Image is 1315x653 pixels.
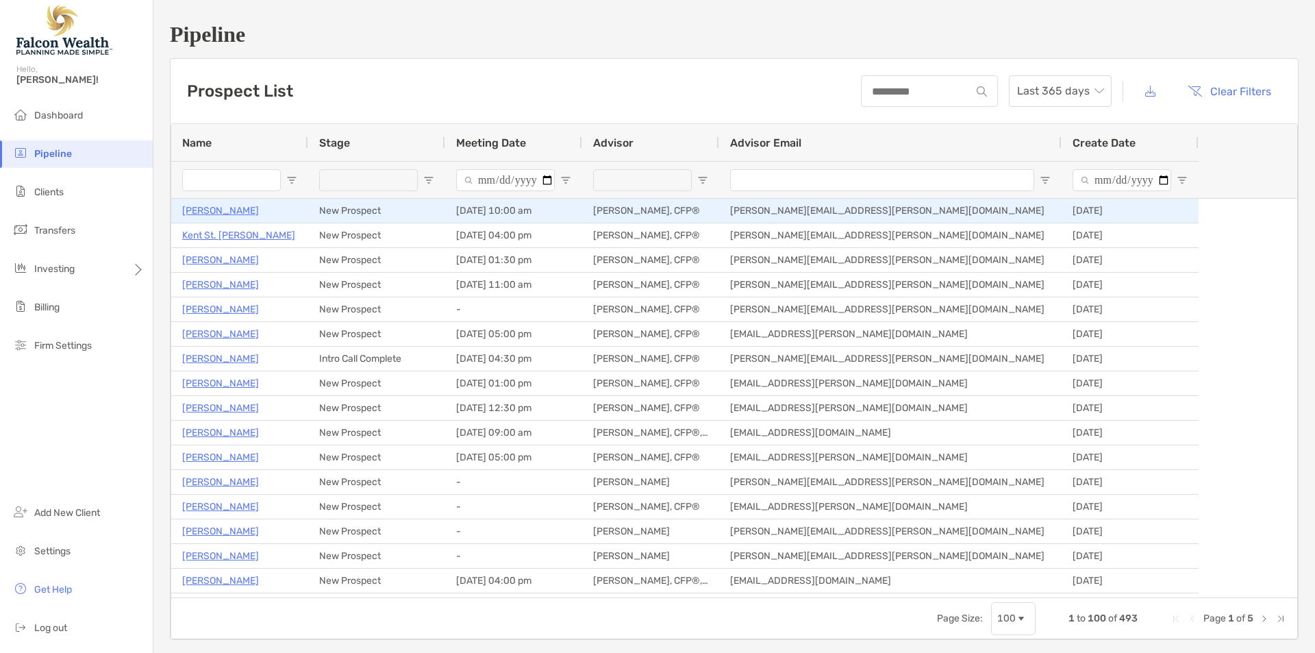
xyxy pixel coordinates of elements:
[182,449,259,466] p: [PERSON_NAME]
[582,569,719,593] div: [PERSON_NAME], CFP®, CFA®
[182,227,295,244] a: Kent St. [PERSON_NAME]
[182,498,259,515] p: [PERSON_NAME]
[182,276,259,293] a: [PERSON_NAME]
[1203,613,1226,624] span: Page
[1062,347,1199,371] div: [DATE]
[182,301,259,318] p: [PERSON_NAME]
[12,183,29,199] img: clients icon
[445,396,582,420] div: [DATE] 12:30 pm
[308,544,445,568] div: New Prospect
[445,297,582,321] div: -
[582,470,719,494] div: [PERSON_NAME]
[12,542,29,558] img: settings icon
[182,202,259,219] a: [PERSON_NAME]
[182,325,259,343] a: [PERSON_NAME]
[12,298,29,315] img: billing icon
[308,593,445,617] div: New Prospect
[182,547,259,565] a: [PERSON_NAME]
[582,273,719,297] div: [PERSON_NAME], CFP®
[719,519,1062,543] div: [PERSON_NAME][EMAIL_ADDRESS][PERSON_NAME][DOMAIN_NAME]
[34,225,75,236] span: Transfers
[34,110,83,121] span: Dashboard
[308,421,445,445] div: New Prospect
[991,602,1036,635] div: Page Size
[582,297,719,321] div: [PERSON_NAME], CFP®
[308,223,445,247] div: New Prospect
[719,322,1062,346] div: [EMAIL_ADDRESS][PERSON_NAME][DOMAIN_NAME]
[445,470,582,494] div: -
[34,340,92,352] span: Firm Settings
[1040,175,1051,186] button: Open Filter Menu
[12,221,29,238] img: transfers icon
[719,273,1062,297] div: [PERSON_NAME][EMAIL_ADDRESS][PERSON_NAME][DOMAIN_NAME]
[308,470,445,494] div: New Prospect
[582,396,719,420] div: [PERSON_NAME], CFP®
[582,421,719,445] div: [PERSON_NAME], CFP®, CFA®
[1259,613,1270,624] div: Next Page
[1062,322,1199,346] div: [DATE]
[182,375,259,392] a: [PERSON_NAME]
[319,136,350,149] span: Stage
[34,301,60,313] span: Billing
[1017,76,1103,106] span: Last 365 days
[560,175,571,186] button: Open Filter Menu
[719,445,1062,469] div: [EMAIL_ADDRESS][PERSON_NAME][DOMAIN_NAME]
[308,199,445,223] div: New Prospect
[445,421,582,445] div: [DATE] 09:00 am
[308,371,445,395] div: New Prospect
[12,106,29,123] img: dashboard icon
[12,260,29,276] img: investing icon
[582,371,719,395] div: [PERSON_NAME], CFP®
[1062,371,1199,395] div: [DATE]
[182,251,259,269] p: [PERSON_NAME]
[582,322,719,346] div: [PERSON_NAME], CFP®
[445,593,582,617] div: -
[423,175,434,186] button: Open Filter Menu
[308,273,445,297] div: New Prospect
[1062,199,1199,223] div: [DATE]
[1062,223,1199,247] div: [DATE]
[1062,248,1199,272] div: [DATE]
[34,148,72,160] span: Pipeline
[34,507,100,519] span: Add New Client
[582,544,719,568] div: [PERSON_NAME]
[719,371,1062,395] div: [EMAIL_ADDRESS][PERSON_NAME][DOMAIN_NAME]
[719,470,1062,494] div: [PERSON_NAME][EMAIL_ADDRESS][PERSON_NAME][DOMAIN_NAME]
[308,322,445,346] div: New Prospect
[182,523,259,540] a: [PERSON_NAME]
[182,597,259,614] a: [PERSON_NAME]
[582,593,719,617] div: [PERSON_NAME]
[182,399,259,417] a: [PERSON_NAME]
[1062,544,1199,568] div: [DATE]
[1170,613,1181,624] div: First Page
[308,347,445,371] div: Intro Call Complete
[977,86,987,97] img: input icon
[1177,175,1188,186] button: Open Filter Menu
[1062,519,1199,543] div: [DATE]
[182,169,281,191] input: Name Filter Input
[1236,613,1245,624] span: of
[12,336,29,353] img: firm-settings icon
[1073,169,1171,191] input: Create Date Filter Input
[34,186,64,198] span: Clients
[187,82,293,101] h3: Prospect List
[12,504,29,520] img: add_new_client icon
[582,347,719,371] div: [PERSON_NAME], CFP®
[308,569,445,593] div: New Prospect
[582,248,719,272] div: [PERSON_NAME], CFP®
[582,223,719,247] div: [PERSON_NAME], CFP®
[182,572,259,589] a: [PERSON_NAME]
[445,347,582,371] div: [DATE] 04:30 pm
[170,22,1299,47] h1: Pipeline
[34,584,72,595] span: Get Help
[1062,593,1199,617] div: [DATE]
[1062,445,1199,469] div: [DATE]
[308,445,445,469] div: New Prospect
[719,199,1062,223] div: [PERSON_NAME][EMAIL_ADDRESS][PERSON_NAME][DOMAIN_NAME]
[445,569,582,593] div: [DATE] 04:00 pm
[308,297,445,321] div: New Prospect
